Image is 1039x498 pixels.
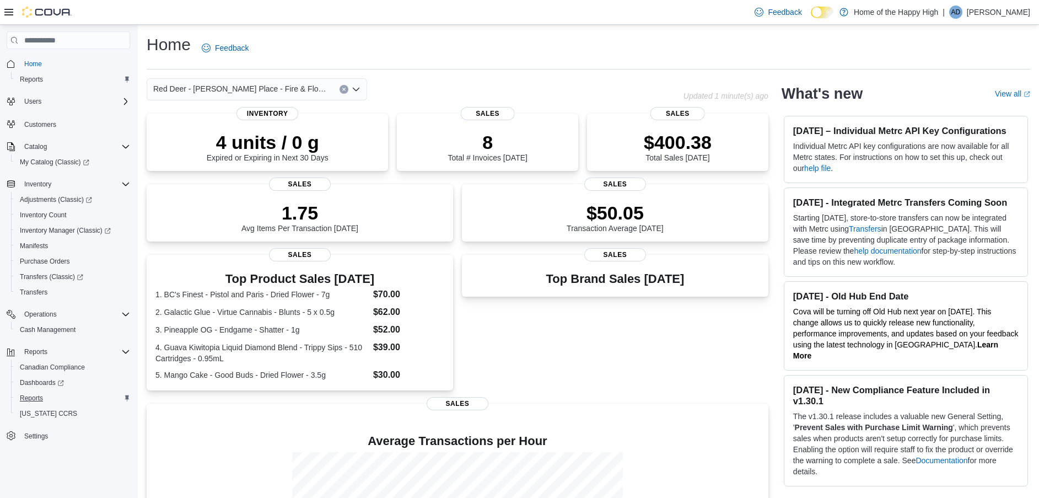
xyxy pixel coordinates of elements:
[11,72,134,87] button: Reports
[15,376,68,389] a: Dashboards
[155,289,369,300] dt: 1. BC's Finest - Pistol and Paris - Dried Flower - 7g
[11,269,134,285] a: Transfers (Classic)
[2,116,134,132] button: Customers
[854,247,921,255] a: help documentation
[15,286,52,299] a: Transfers
[11,223,134,238] a: Inventory Manager (Classic)
[20,178,130,191] span: Inventory
[20,257,70,266] span: Purchase Orders
[15,73,130,86] span: Reports
[11,322,134,338] button: Cash Management
[650,107,705,120] span: Sales
[15,361,130,374] span: Canadian Compliance
[373,288,444,301] dd: $70.00
[793,291,1019,302] h3: [DATE] - Old Hub End Date
[782,85,863,103] h2: What's new
[795,423,953,432] strong: Prevent Sales with Purchase Limit Warning
[584,248,646,261] span: Sales
[644,131,712,162] div: Total Sales [DATE]
[15,323,130,336] span: Cash Management
[155,324,369,335] dt: 3. Pineapple OG - Endgame - Shatter - 1g
[155,370,369,381] dt: 5. Mango Cake - Good Buds - Dried Flower - 3.5g
[373,323,444,336] dd: $52.00
[236,107,298,120] span: Inventory
[15,208,71,222] a: Inventory Count
[15,239,52,253] a: Manifests
[373,306,444,319] dd: $62.00
[20,325,76,334] span: Cash Management
[15,255,130,268] span: Purchase Orders
[2,139,134,154] button: Catalog
[20,57,46,71] a: Home
[943,6,945,19] p: |
[11,375,134,390] a: Dashboards
[20,272,83,281] span: Transfers (Classic)
[15,255,74,268] a: Purchase Orders
[352,85,360,94] button: Open list of options
[20,226,111,235] span: Inventory Manager (Classic)
[2,56,134,72] button: Home
[15,208,130,222] span: Inventory Count
[2,344,134,360] button: Reports
[11,390,134,406] button: Reports
[24,432,48,441] span: Settings
[15,407,82,420] a: [US_STATE] CCRS
[793,141,1019,174] p: Individual Metrc API key configurations are now available for all Metrc states. For instructions ...
[24,142,47,151] span: Catalog
[11,285,134,300] button: Transfers
[20,75,43,84] span: Reports
[793,125,1019,136] h3: [DATE] – Individual Metrc API Key Configurations
[793,197,1019,208] h3: [DATE] - Integrated Metrc Transfers Coming Soon
[20,409,77,418] span: [US_STATE] CCRS
[20,345,52,358] button: Reports
[1024,91,1030,98] svg: External link
[340,85,348,94] button: Clear input
[20,288,47,297] span: Transfers
[22,7,72,18] img: Cova
[11,154,134,170] a: My Catalog (Classic)
[207,131,329,153] p: 4 units / 0 g
[793,384,1019,406] h3: [DATE] - New Compliance Feature Included in v1.30.1
[20,308,61,321] button: Operations
[24,347,47,356] span: Reports
[24,120,56,129] span: Customers
[15,392,47,405] a: Reports
[567,202,664,224] p: $50.05
[11,254,134,269] button: Purchase Orders
[768,7,801,18] span: Feedback
[11,192,134,207] a: Adjustments (Classic)
[155,307,369,318] dt: 2. Galactic Glue - Virtue Cannabis - Blunts - 5 x 0.5g
[15,392,130,405] span: Reports
[20,118,61,131] a: Customers
[20,378,64,387] span: Dashboards
[15,407,130,420] span: Washington CCRS
[24,60,42,68] span: Home
[11,406,134,421] button: [US_STATE] CCRS
[11,238,134,254] button: Manifests
[427,397,488,410] span: Sales
[750,1,806,23] a: Feedback
[20,430,52,443] a: Settings
[584,178,646,191] span: Sales
[15,361,89,374] a: Canadian Compliance
[20,95,46,108] button: Users
[20,211,67,219] span: Inventory Count
[15,224,115,237] a: Inventory Manager (Classic)
[20,242,48,250] span: Manifests
[811,7,834,18] input: Dark Mode
[20,95,130,108] span: Users
[916,456,967,465] a: Documentation
[448,131,527,162] div: Total # Invoices [DATE]
[20,140,130,153] span: Catalog
[147,34,191,56] h1: Home
[15,376,130,389] span: Dashboards
[15,286,130,299] span: Transfers
[20,57,130,71] span: Home
[15,270,130,283] span: Transfers (Classic)
[20,363,85,372] span: Canadian Compliance
[460,107,515,120] span: Sales
[20,308,130,321] span: Operations
[448,131,527,153] p: 8
[2,94,134,109] button: Users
